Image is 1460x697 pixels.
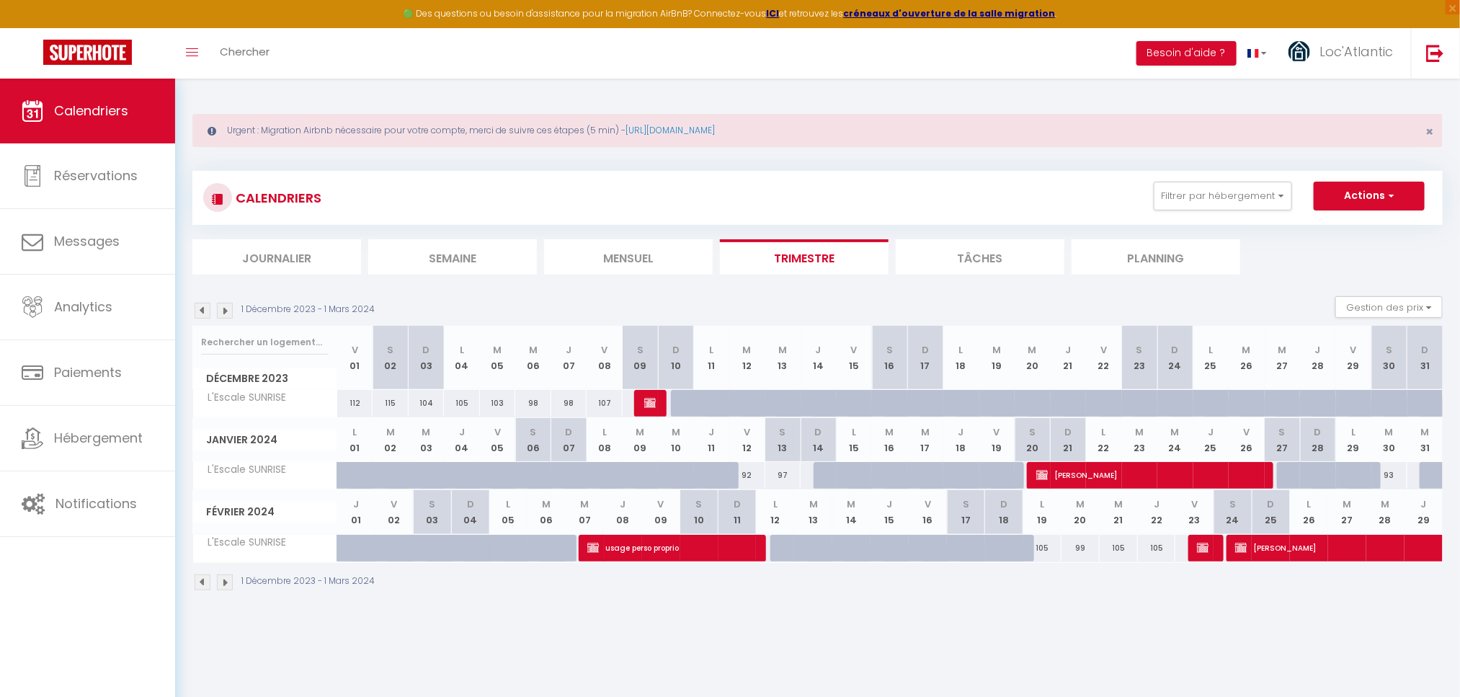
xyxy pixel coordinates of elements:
[743,343,752,357] abbr: M
[241,574,375,588] p: 1 Décembre 2023 - 1 Mars 2024
[391,497,397,511] abbr: V
[1036,461,1265,489] span: [PERSON_NAME]
[1076,497,1085,511] abbr: M
[1015,418,1051,462] th: 20
[587,534,744,561] span: usage perso proprio
[1243,425,1250,439] abbr: V
[773,497,778,511] abbr: L
[1421,425,1430,439] abbr: M
[908,326,944,390] th: 17
[1197,534,1209,561] span: usage perso amis
[832,490,871,534] th: 14
[386,425,395,439] abbr: M
[921,425,930,439] abbr: M
[352,343,358,357] abbr: V
[765,418,801,462] th: 13
[1135,425,1144,439] abbr: M
[816,343,822,357] abbr: J
[193,368,337,389] span: Décembre 2023
[192,114,1443,147] div: Urgent : Migration Airbnb nécessaire pour votre compte, merci de suivre ces étapes (5 min) -
[947,490,985,534] th: 17
[1278,343,1286,357] abbr: M
[1386,343,1392,357] abbr: S
[694,326,730,390] th: 11
[587,326,623,390] th: 08
[54,429,143,447] span: Hébergement
[694,418,730,462] th: 11
[544,239,713,275] li: Mensuel
[1154,497,1159,511] abbr: J
[1122,418,1158,462] th: 23
[195,535,290,551] span: L'Escale SUNRISE
[551,418,587,462] th: 07
[908,418,944,462] th: 17
[565,425,572,439] abbr: D
[620,497,626,511] abbr: J
[1193,418,1229,462] th: 25
[1029,425,1036,439] abbr: S
[658,497,664,511] abbr: V
[1381,497,1389,511] abbr: M
[337,326,373,390] th: 01
[1300,418,1336,462] th: 28
[1000,497,1007,511] abbr: D
[232,182,321,214] h3: CALENDRIERS
[1138,535,1176,561] div: 105
[1214,490,1252,534] th: 24
[515,418,551,462] th: 06
[1175,490,1214,534] th: 23
[515,390,551,417] div: 98
[1319,43,1393,61] span: Loc'Atlantic
[1336,418,1372,462] th: 29
[195,462,290,478] span: L'Escale SUNRISE
[887,497,893,511] abbr: J
[1154,182,1292,210] button: Filtrer par hébergement
[729,326,765,390] th: 12
[201,329,329,355] input: Rechercher un logement...
[1268,497,1275,511] abbr: D
[467,497,474,511] abbr: D
[680,490,718,534] th: 10
[587,390,623,417] div: 107
[979,418,1015,462] th: 19
[1371,462,1407,489] div: 93
[1405,490,1443,534] th: 29
[460,343,464,357] abbr: L
[1290,490,1328,534] th: 26
[794,490,832,534] th: 13
[54,363,122,381] span: Paiements
[55,494,137,512] span: Notifications
[489,490,528,534] th: 05
[1040,497,1044,511] abbr: L
[1157,326,1193,390] th: 24
[979,326,1015,390] th: 19
[637,343,644,357] abbr: S
[718,490,757,534] th: 11
[844,7,1056,19] strong: créneaux d'ouverture de la salle migration
[1086,326,1122,390] th: 22
[778,343,787,357] abbr: M
[601,343,607,357] abbr: V
[1425,125,1433,138] button: Close
[1061,535,1100,561] div: 99
[642,490,680,534] th: 09
[1023,535,1061,561] div: 105
[54,102,128,120] span: Calendriers
[444,326,480,390] th: 04
[992,343,1001,357] abbr: M
[54,167,138,185] span: Réservations
[958,425,964,439] abbr: J
[708,425,714,439] abbr: J
[429,497,435,511] abbr: S
[1407,326,1443,390] th: 31
[373,418,409,462] th: 02
[195,390,290,406] span: L'Escale SUNRISE
[54,232,120,250] span: Messages
[756,490,794,534] th: 12
[1100,490,1138,534] th: 21
[580,497,589,511] abbr: M
[1023,490,1061,534] th: 19
[337,418,373,462] th: 01
[337,390,373,417] div: 112
[1229,497,1236,511] abbr: S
